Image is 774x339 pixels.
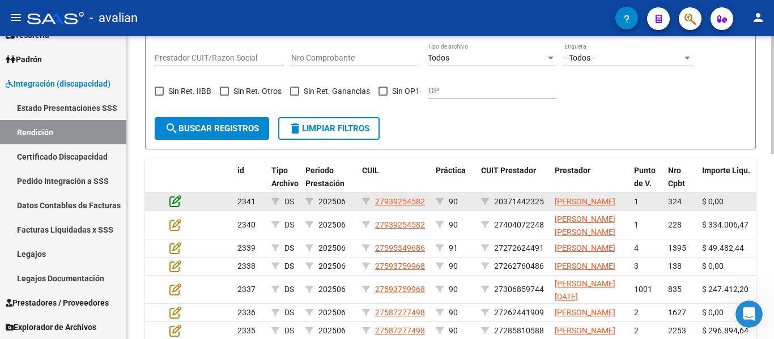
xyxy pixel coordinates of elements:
div: Ariel dice… [9,175,218,246]
span: 27272624491 [494,243,544,252]
span: 1627 [668,308,686,317]
h1: Fin [55,5,69,13]
iframe: Intercom live chat [735,301,763,328]
span: DS [284,197,294,206]
span: $ 296.894,64 [702,326,749,335]
span: 324 [668,197,682,206]
div: De nada, ¡Que tenga un lindo dia! [9,141,163,166]
datatable-header-cell: Nro Cpbt [664,158,698,208]
div: 2341 [237,195,262,208]
span: 202506 [318,285,346,294]
div: De nada, ¡Que tenga un lindo dia! [18,148,154,160]
span: $ 247.412,20 [702,285,749,294]
span: 202506 [318,197,346,206]
span: 91 [449,243,458,252]
div: Ariel dice… [9,108,218,142]
span: CUIL [362,166,379,175]
span: $ 334.006,47 [702,220,749,229]
button: Enviar un mensaje… [194,248,212,266]
span: 27306859744 [494,285,544,294]
span: 202506 [318,261,346,271]
span: Todos [428,53,449,62]
span: DS [284,261,294,271]
div: 2336 [237,306,262,319]
div: 2339 [237,242,262,255]
span: Sin Ret. IIBB [168,84,211,98]
span: 1 [634,220,639,229]
div: Ariel dice… [9,82,218,108]
span: Periodo Prestación [305,166,345,188]
div: muchas gracias [137,108,218,133]
div: [PERSON_NAME] a la espera de sus comentarios [9,37,186,73]
div: Soporte dice… [9,37,218,82]
span: Importe Liqu. [702,166,750,175]
span: [PERSON_NAME] [PERSON_NAME] [555,214,615,237]
span: DS [284,308,294,317]
span: 90 [449,197,458,206]
button: go back [7,7,29,28]
span: --Todos-- [564,53,595,62]
span: 27595349686 [375,243,425,252]
span: Prestador [555,166,590,175]
div: Soporte dice… [9,141,218,175]
button: Adjuntar un archivo [18,252,27,261]
span: Integración (discapacidad) [6,78,110,90]
span: Tipo Archivo [271,166,299,188]
span: 27587277498 [375,326,425,335]
span: 202506 [318,326,346,335]
span: DS [284,243,294,252]
span: 4 [634,243,639,252]
img: Profile image for Fin [32,8,50,27]
div: 2335 [237,324,262,337]
mat-icon: person [751,11,765,24]
span: [PERSON_NAME] [555,243,615,252]
button: Selector de emoji [36,252,45,261]
span: CUIT Prestador [481,166,536,175]
span: - avalian [90,6,138,31]
button: Inicio [177,7,199,28]
span: Padrón [6,53,42,66]
datatable-header-cell: CUIL [358,158,431,208]
mat-icon: search [165,122,178,135]
div: [PERSON_NAME] a la espera de sus comentarios [18,44,177,66]
span: 27939254582 [375,220,425,229]
button: Buscar registros [155,117,269,140]
span: Sin Ret. Ganancias [304,84,370,98]
div: 2338 [237,260,262,273]
span: [PERSON_NAME] [555,197,615,206]
span: 2 [634,308,639,317]
span: $ 0,00 [702,197,724,206]
datatable-header-cell: Práctica [431,158,477,208]
span: 228 [668,220,682,229]
span: Buscar registros [165,123,259,134]
span: Práctica [436,166,466,175]
span: 27939254582 [375,197,425,206]
span: 27262760486 [494,261,544,271]
span: DS [284,326,294,335]
span: Punto de V. [634,166,656,188]
button: Limpiar filtros [278,117,380,140]
textarea: Escribe un mensaje... [10,229,217,248]
span: Limpiar filtros [288,123,369,134]
button: Start recording [72,252,81,261]
div: 2337 [237,283,262,296]
span: 1001 [634,285,652,294]
div: lo voy analizar un poco y despues quizas los molesto por si debemos hacer cambios de muchos regis... [41,175,218,244]
span: 138 [668,261,682,271]
span: 2 [634,326,639,335]
span: 90 [449,326,458,335]
span: 20371442325 [494,197,544,206]
span: Prestadores / Proveedores [6,297,109,309]
mat-icon: delete [288,122,302,135]
span: 27593759968 [375,285,425,294]
span: id [237,166,244,175]
span: Explorador de Archivos [6,321,96,333]
datatable-header-cell: Importe Liqu. [698,158,760,208]
span: 202506 [318,220,346,229]
datatable-header-cell: Tipo Archivo [267,158,301,208]
span: 27285810588 [494,326,544,335]
span: Sin OP1 [392,84,420,98]
datatable-header-cell: CUIT Prestador [477,158,550,208]
mat-icon: menu [9,11,23,24]
span: 90 [449,220,458,229]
